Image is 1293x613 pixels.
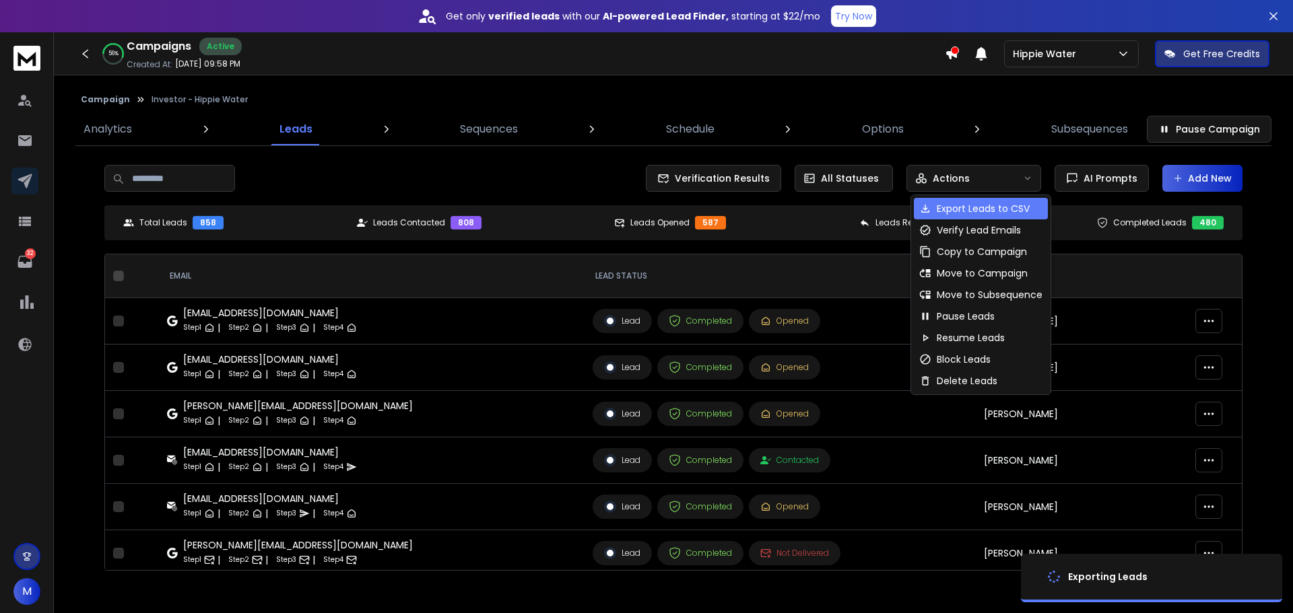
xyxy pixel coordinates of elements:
[937,202,1030,215] p: Export Leads to CSV
[183,367,201,381] p: Step 1
[976,298,1187,345] td: [PERSON_NAME]
[228,460,249,474] p: Step 2
[13,578,40,605] button: M
[183,553,201,567] p: Step 1
[265,414,268,427] p: |
[218,507,220,520] p: |
[604,547,640,559] div: Lead
[937,245,1027,258] p: Copy to Campaign
[271,113,321,145] a: Leads
[312,507,315,520] p: |
[1162,165,1242,192] button: Add New
[152,94,248,105] p: Investor - Hippie Water
[1183,47,1260,61] p: Get Free Credits
[1078,172,1137,185] span: AI Prompts
[451,216,482,229] div: 808
[228,553,249,567] p: Step 2
[199,38,242,55] div: Active
[175,59,240,69] p: [DATE] 09:58 PM
[228,367,249,381] p: Step 2
[159,254,585,298] th: EMAIL
[875,217,933,228] p: Leads Replied
[323,367,343,381] p: Step 4
[976,437,1187,484] td: [PERSON_NAME]
[669,547,732,559] div: Completed
[193,216,224,229] div: 858
[669,315,732,327] div: Completed
[265,553,268,567] p: |
[183,353,357,366] div: [EMAIL_ADDRESS][DOMAIN_NAME]
[669,408,732,420] div: Completed
[183,460,201,474] p: Step 1
[585,254,976,298] th: LEAD STATUS
[228,414,249,427] p: Step 2
[760,501,809,512] div: Opened
[669,172,770,185] span: Verification Results
[75,113,140,145] a: Analytics
[276,414,296,427] p: Step 3
[183,445,357,459] div: [EMAIL_ADDRESS][DOMAIN_NAME]
[760,316,809,326] div: Opened
[446,9,820,23] p: Get only with our starting at $22/mo
[1051,121,1128,137] p: Subsequences
[460,121,518,137] p: Sequences
[265,321,268,334] p: |
[604,315,640,327] div: Lead
[218,367,220,381] p: |
[604,408,640,420] div: Lead
[937,288,1042,301] p: Move to Subsequence
[937,331,1005,345] p: Resume Leads
[183,507,201,520] p: Step 1
[937,374,997,388] p: Delete Leads
[760,548,829,558] div: Not Delivered
[646,165,781,192] button: Verification Results
[13,46,40,71] img: logo
[276,367,296,381] p: Step 3
[312,321,315,334] p: |
[323,414,343,427] p: Step 4
[127,59,172,70] p: Created At:
[276,507,296,520] p: Step 3
[1013,47,1082,61] p: Hippie Water
[669,361,732,373] div: Completed
[452,113,526,145] a: Sequences
[760,455,819,466] div: Contacted
[127,38,191,55] h1: Campaigns
[265,507,268,520] p: |
[276,321,296,334] p: Step 3
[265,367,268,381] p: |
[488,9,560,23] strong: verified leads
[604,361,640,373] div: Lead
[228,321,249,334] p: Step 2
[108,50,119,58] p: 56 %
[218,553,220,567] p: |
[1043,113,1136,145] a: Subsequences
[604,501,640,513] div: Lead
[603,9,729,23] strong: AI-powered Lead Finder,
[312,553,315,567] p: |
[669,454,732,466] div: Completed
[265,460,268,474] p: |
[604,454,640,466] div: Lead
[276,460,296,474] p: Step 3
[937,223,1021,237] p: Verify Lead Emails
[84,121,132,137] p: Analytics
[183,399,413,412] div: [PERSON_NAME][EMAIL_ADDRESS][DOMAIN_NAME]
[312,414,315,427] p: |
[1192,216,1224,229] div: 480
[821,172,879,185] p: All Statuses
[835,9,872,23] p: Try Now
[183,306,357,320] div: [EMAIL_ADDRESS][DOMAIN_NAME]
[139,217,187,228] p: Total Leads
[183,538,413,552] div: [PERSON_NAME][EMAIL_ADDRESS][DOMAIN_NAME]
[25,248,36,259] p: 32
[323,460,343,474] p: Step 4
[323,507,343,520] p: Step 4
[81,94,130,105] button: Campaign
[218,321,220,334] p: |
[937,266,1028,280] p: Move to Campaign
[933,172,970,185] p: Actions
[669,501,732,513] div: Completed
[312,367,315,381] p: |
